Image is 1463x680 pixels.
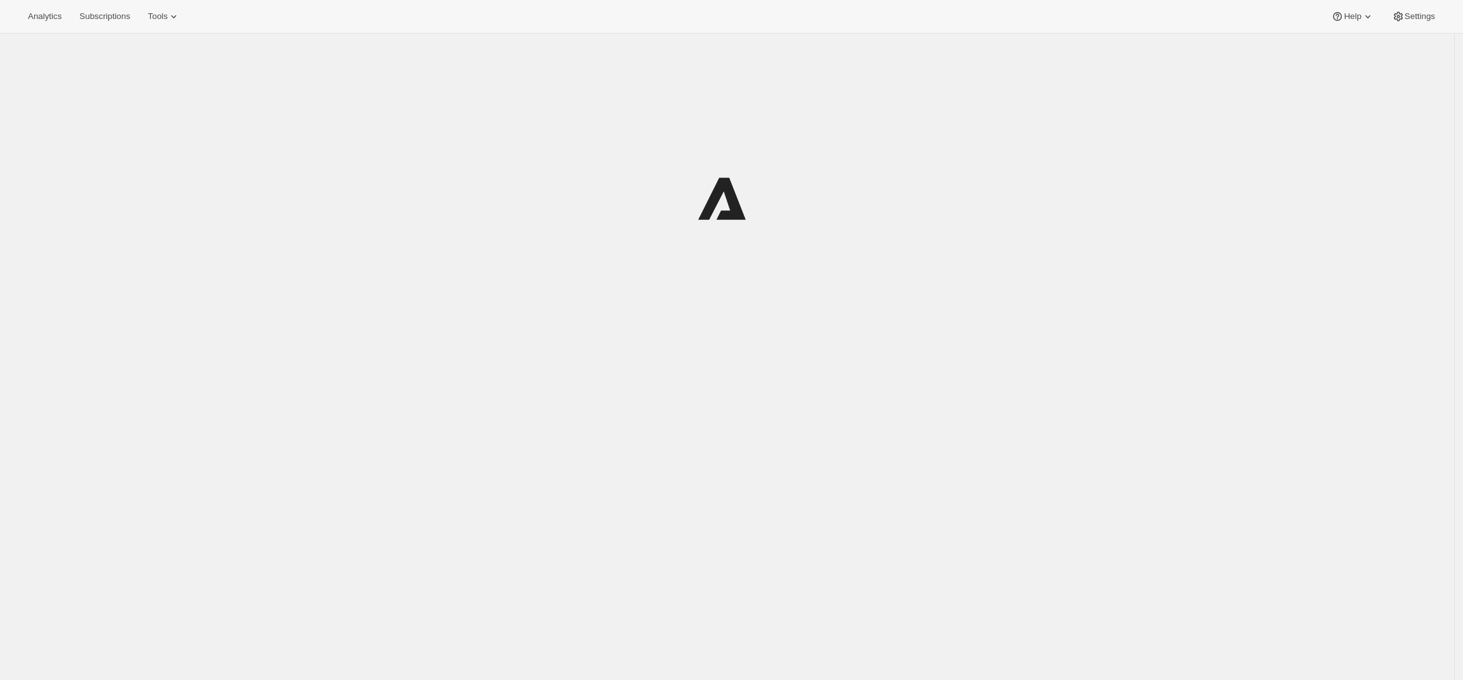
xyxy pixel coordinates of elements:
span: Subscriptions [79,11,130,22]
button: Help [1323,8,1381,25]
button: Analytics [20,8,69,25]
span: Analytics [28,11,62,22]
button: Subscriptions [72,8,138,25]
span: Settings [1405,11,1435,22]
button: Settings [1384,8,1443,25]
button: Tools [140,8,188,25]
span: Help [1344,11,1361,22]
span: Tools [148,11,167,22]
